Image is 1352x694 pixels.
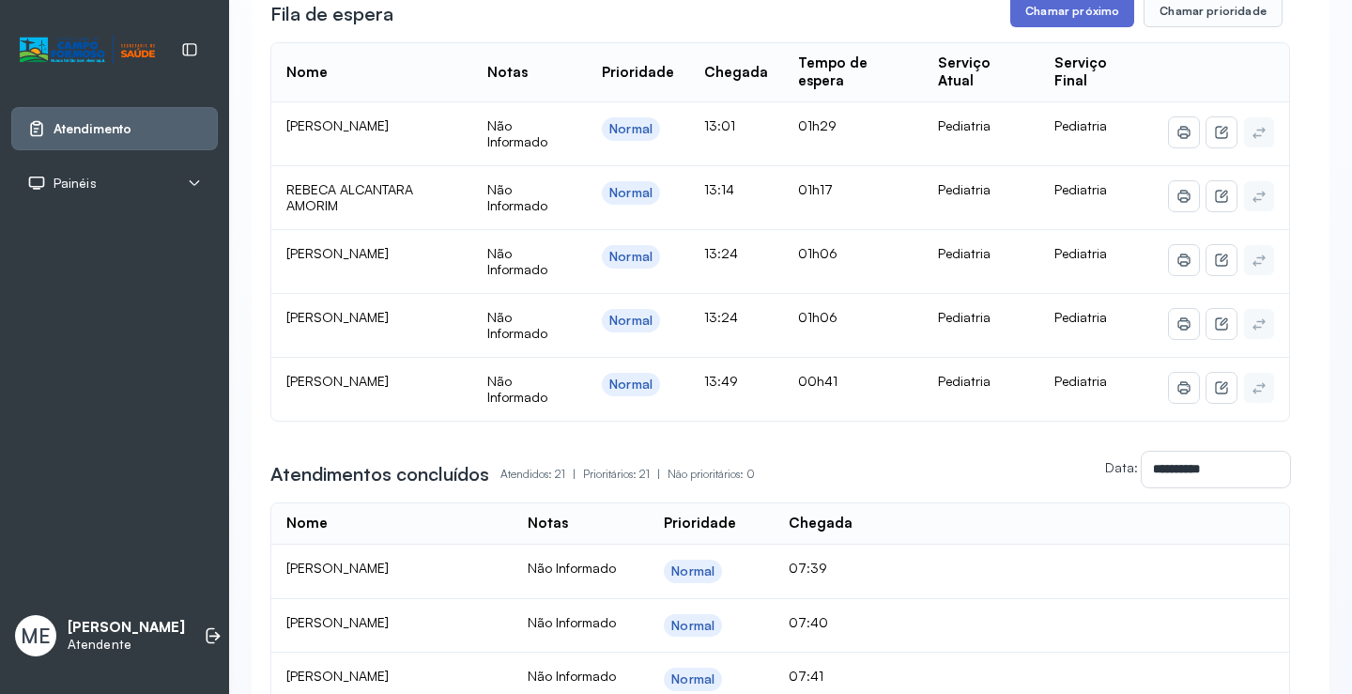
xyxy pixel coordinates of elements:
div: Normal [609,249,653,265]
span: | [573,467,576,481]
div: Chegada [789,515,853,532]
span: Atendimento [54,121,131,137]
span: 13:49 [704,373,738,389]
span: Não Informado [487,245,547,278]
span: Não Informado [528,560,616,576]
span: Painéis [54,176,97,192]
span: Não Informado [487,373,547,406]
span: 07:39 [789,560,827,576]
span: [PERSON_NAME] [286,668,389,684]
h3: Fila de espera [270,1,393,27]
div: Pediatria [938,373,1024,390]
div: Normal [609,185,653,201]
span: | [657,467,660,481]
div: Normal [609,377,653,393]
div: Normal [609,313,653,329]
div: Prioridade [664,515,736,532]
p: Atendidos: 21 [500,461,583,487]
div: Nome [286,515,328,532]
span: 13:24 [704,245,738,261]
span: 13:14 [704,181,734,197]
div: Normal [671,618,714,634]
p: [PERSON_NAME] [68,619,185,637]
span: Não Informado [487,117,547,150]
p: Atendente [68,637,185,653]
span: 00h41 [798,373,837,389]
div: Serviço Atual [938,54,1024,90]
span: Pediatria [1054,117,1107,133]
span: Não Informado [487,181,547,214]
span: [PERSON_NAME] [286,309,389,325]
div: Nome [286,64,328,82]
div: Normal [609,121,653,137]
span: 07:40 [789,614,828,630]
span: Não Informado [528,668,616,684]
div: Chegada [704,64,768,82]
span: Pediatria [1054,309,1107,325]
span: 01h06 [798,309,837,325]
label: Data: [1105,459,1138,475]
div: Serviço Final [1054,54,1139,90]
span: [PERSON_NAME] [286,245,389,261]
span: 01h17 [798,181,833,197]
span: [PERSON_NAME] [286,117,389,133]
span: Pediatria [1054,245,1107,261]
span: Não Informado [528,614,616,630]
div: Notas [487,64,528,82]
div: Pediatria [938,117,1024,134]
span: [PERSON_NAME] [286,560,389,576]
h3: Atendimentos concluídos [270,461,489,487]
span: 07:41 [789,668,823,684]
span: 13:01 [704,117,735,133]
img: Logotipo do estabelecimento [20,35,155,66]
span: REBECA ALCANTARA AMORIM [286,181,413,214]
div: Prioridade [602,64,674,82]
div: Pediatria [938,181,1024,198]
span: [PERSON_NAME] [286,614,389,630]
a: Atendimento [27,119,202,138]
div: Pediatria [938,309,1024,326]
p: Não prioritários: 0 [668,461,755,487]
div: Pediatria [938,245,1024,262]
span: 01h06 [798,245,837,261]
div: Normal [671,563,714,579]
span: Não Informado [487,309,547,342]
span: 01h29 [798,117,837,133]
span: Pediatria [1054,373,1107,389]
p: Prioritários: 21 [583,461,668,487]
span: 13:24 [704,309,738,325]
span: [PERSON_NAME] [286,373,389,389]
div: Normal [671,671,714,687]
div: Tempo de espera [798,54,908,90]
span: Pediatria [1054,181,1107,197]
div: Notas [528,515,568,532]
